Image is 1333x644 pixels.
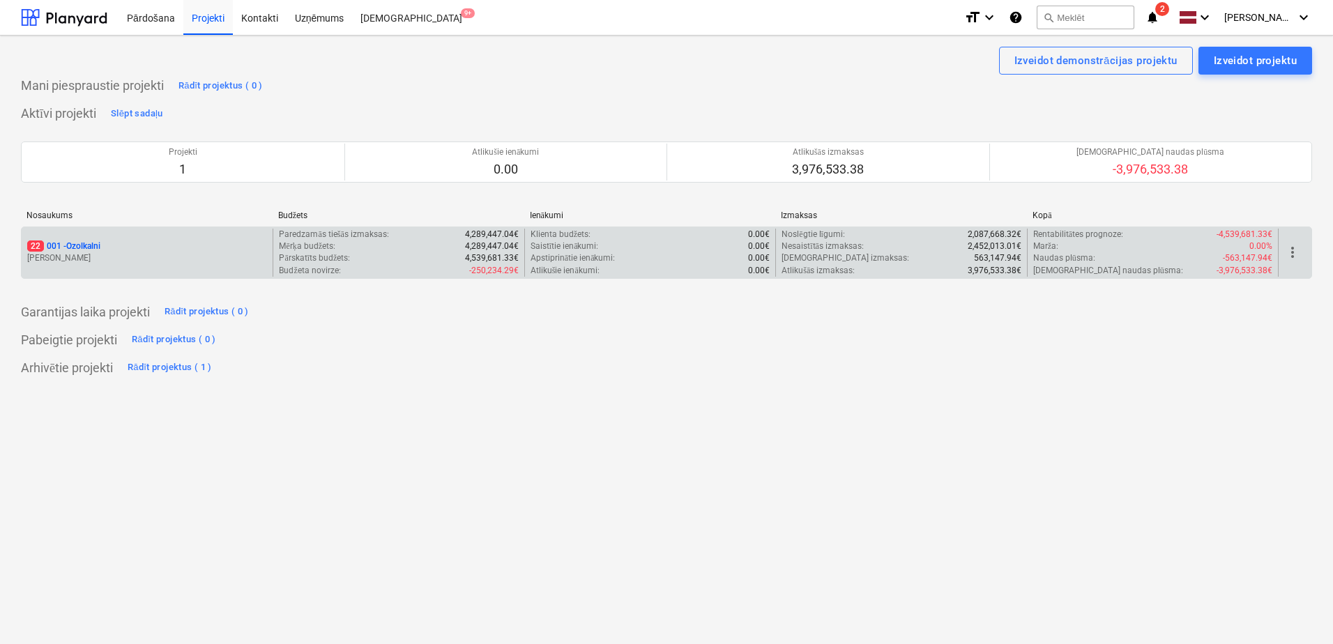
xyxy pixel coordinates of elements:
p: Budžeta novirze : [279,265,340,277]
p: 563,147.94€ [974,252,1021,264]
button: Meklēt [1037,6,1134,29]
span: search [1043,12,1054,23]
p: Garantijas laika projekti [21,304,150,321]
p: 2,452,013.01€ [968,240,1021,252]
p: -3,976,533.38€ [1217,265,1272,277]
div: Slēpt sadaļu [111,106,163,122]
p: Naudas plūsma : [1033,252,1095,264]
p: 4,289,447.04€ [465,229,519,240]
p: Saistītie ienākumi : [531,240,599,252]
div: Izveidot demonstrācijas projektu [1014,52,1178,70]
p: Arhivētie projekti [21,360,113,376]
p: 4,289,447.04€ [465,240,519,252]
p: 001 - Ozolkalni [27,240,100,252]
p: 4,539,681.33€ [465,252,519,264]
p: Pabeigtie projekti [21,332,117,348]
button: Rādīt projektus ( 0 ) [161,301,252,323]
p: 1 [169,161,197,178]
p: [DEMOGRAPHIC_DATA] naudas plūsma [1076,146,1224,158]
div: Izveidot projektu [1214,52,1297,70]
p: -3,976,533.38 [1076,161,1224,178]
p: Atlikušie ienākumi [472,146,539,158]
p: Marža : [1033,240,1058,252]
p: Apstiprinātie ienākumi : [531,252,616,264]
p: -250,234.29€ [469,265,519,277]
div: Nosaukums [26,210,267,220]
i: keyboard_arrow_down [981,9,998,26]
i: Zināšanu pamats [1009,9,1023,26]
p: Klienta budžets : [531,229,591,240]
div: Kopā [1033,210,1273,221]
p: Noslēgtie līgumi : [782,229,845,240]
p: Nesaistītās izmaksas : [782,240,864,252]
p: 0.00€ [748,240,770,252]
button: Slēpt sadaļu [107,102,167,125]
p: 3,976,533.38€ [968,265,1021,277]
button: Izveidot demonstrācijas projektu [999,47,1193,75]
p: -563,147.94€ [1223,252,1272,264]
p: Paredzamās tiešās izmaksas : [279,229,388,240]
span: [PERSON_NAME] [1224,12,1294,23]
div: Rādīt projektus ( 1 ) [128,360,212,376]
div: Rādīt projektus ( 0 ) [178,78,263,94]
p: Mērķa budžets : [279,240,335,252]
span: more_vert [1284,244,1301,261]
p: Atlikušās izmaksas : [782,265,855,277]
div: Rādīt projektus ( 0 ) [165,304,249,320]
p: Rentabilitātes prognoze : [1033,229,1123,240]
i: keyboard_arrow_down [1295,9,1312,26]
div: Rādīt projektus ( 0 ) [132,332,216,348]
p: 3,976,533.38 [792,161,864,178]
p: 0.00€ [748,265,770,277]
span: 9+ [461,8,475,18]
p: 0.00% [1249,240,1272,252]
button: Rādīt projektus ( 0 ) [175,75,266,97]
i: format_size [964,9,981,26]
p: Mani piespraustie projekti [21,77,164,94]
div: Ienākumi [530,210,770,221]
p: Projekti [169,146,197,158]
p: -4,539,681.33€ [1217,229,1272,240]
button: Rādīt projektus ( 0 ) [128,329,220,351]
i: notifications [1145,9,1159,26]
p: 0.00 [472,161,539,178]
p: Atlikušās izmaksas [792,146,864,158]
i: keyboard_arrow_down [1196,9,1213,26]
p: Atlikušie ienākumi : [531,265,600,277]
iframe: Chat Widget [1263,577,1333,644]
p: 2,087,668.32€ [968,229,1021,240]
span: 22 [27,240,44,252]
button: Rādīt projektus ( 1 ) [124,357,215,379]
p: Aktīvi projekti [21,105,96,122]
div: Budžets [278,210,519,221]
div: Izmaksas [781,210,1021,220]
p: 0.00€ [748,252,770,264]
button: Izveidot projektu [1198,47,1312,75]
p: [DEMOGRAPHIC_DATA] naudas plūsma : [1033,265,1183,277]
div: 22001 -Ozolkalni[PERSON_NAME] [27,240,267,264]
p: [DEMOGRAPHIC_DATA] izmaksas : [782,252,909,264]
p: 0.00€ [748,229,770,240]
p: [PERSON_NAME] [27,252,267,264]
p: Pārskatīts budžets : [279,252,350,264]
span: 2 [1155,2,1169,16]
